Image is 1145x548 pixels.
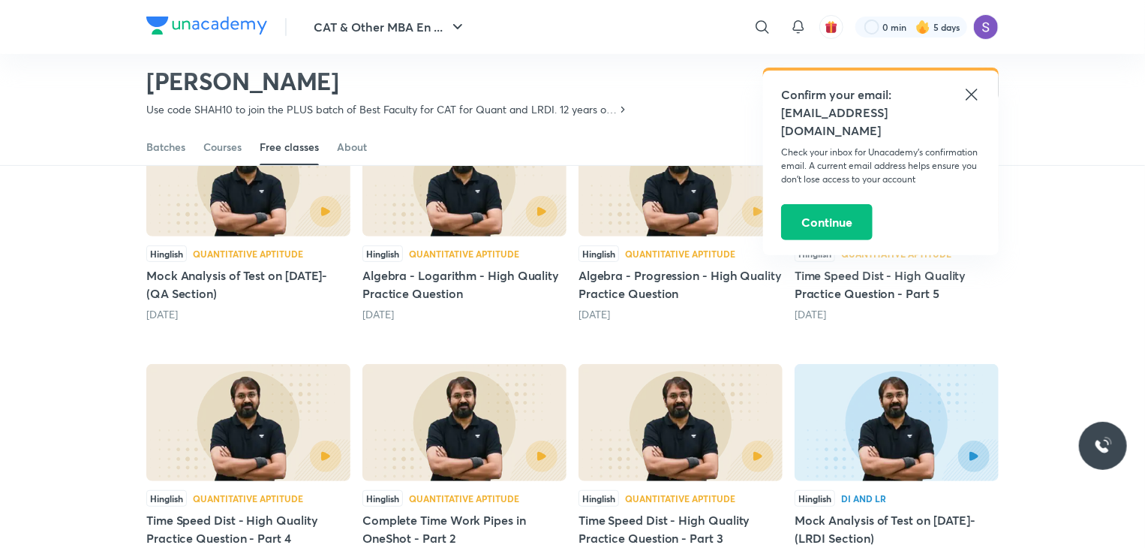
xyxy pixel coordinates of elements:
img: Sapara Premji [973,14,999,40]
h5: Time Speed Dist - High Quality Practice Question - Part 3 [579,511,783,547]
p: Use code SHAH10 to join the PLUS batch of Best Faculty for CAT for Quant and LRDI. 12 years of Te... [146,102,617,117]
button: CAT & Other MBA En ... [305,12,476,42]
div: Hinglish [146,490,187,507]
a: Courses [203,129,242,165]
div: Quantitative Aptitude [193,494,303,503]
div: Hinglish [579,245,619,262]
a: Free classes [260,129,319,165]
div: DI and LR [841,494,886,503]
div: Quantitative Aptitude [625,494,735,503]
h5: Confirm your email: [781,86,981,104]
h5: Algebra - Progression - High Quality Practice Question [579,266,783,303]
h5: Algebra - Logarithm - High Quality Practice Question [362,266,566,303]
div: Batches [146,140,185,155]
button: Continue [781,204,873,240]
img: avatar [825,20,838,34]
div: Courses [203,140,242,155]
div: 1 day ago [146,307,350,322]
p: Check your inbox for Unacademy’s confirmation email. A current email address helps ensure you don... [781,146,981,186]
div: Free classes [260,140,319,155]
div: About [337,140,367,155]
img: ttu [1094,437,1112,455]
div: Quantitative Aptitude [409,249,519,258]
div: Hinglish [362,490,403,507]
div: Hinglish [795,490,835,507]
div: Hinglish [579,490,619,507]
div: Quantitative Aptitude [625,249,735,258]
button: avatar [819,15,843,39]
div: 2 days ago [362,307,566,322]
a: About [337,129,367,165]
a: Batches [146,129,185,165]
h5: Time Speed Dist - High Quality Practice Question - Part 5 [795,266,999,303]
div: 1 month ago [795,307,999,322]
h5: [EMAIL_ADDRESS][DOMAIN_NAME] [781,104,981,140]
img: streak [915,20,930,35]
h5: Complete Time Work Pipes in OneShot - Part 2 [362,511,566,547]
div: Mock Analysis of Test on 31.08.2025- (QA Section) [146,119,350,322]
div: 4 days ago [579,307,783,322]
a: Company Logo [146,17,267,38]
div: Algebra - Progression - High Quality Practice Question [579,119,783,322]
h2: [PERSON_NAME] [146,66,629,96]
h5: Mock Analysis of Test on [DATE]- (QA Section) [146,266,350,303]
img: Company Logo [146,17,267,35]
div: Algebra - Logarithm - High Quality Practice Question [362,119,566,322]
div: Hinglish [362,245,403,262]
div: Quantitative Aptitude [409,494,519,503]
h5: Mock Analysis of Test on [DATE]- (LRDI Section) [795,511,999,547]
div: Quantitative Aptitude [193,249,303,258]
h5: Time Speed Dist - High Quality Practice Question - Part 4 [146,511,350,547]
div: Hinglish [146,245,187,262]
